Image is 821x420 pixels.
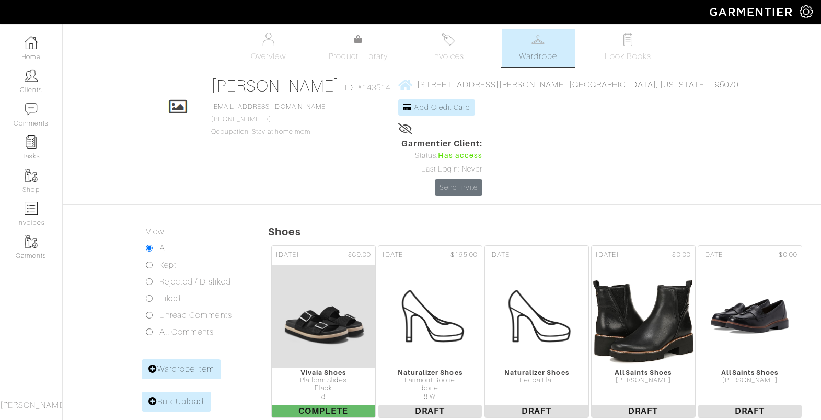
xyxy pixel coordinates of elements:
img: gear-icon-white-bd11855cb880d31180b6d7d6211b90ccbf57a29d726f0c71d8c61bd08dd39cc2.png [800,5,813,18]
img: clients-icon-6bae9207a08558b7cb47a8932f037763ab4055f8c8b6bfacd5dc20c3e0201464.png [25,69,38,82]
span: Overview [251,50,286,63]
img: todo-9ac3debb85659649dc8f770b8b6100bb5dab4b48dedcbae339e5042a72dfd3cc.svg [621,33,634,46]
div: AllSaints Shoes [592,369,695,377]
img: Womens_Shoes-b2530f3f426dae1a4c121071f26403fcbe784b5f4bead86271b5e8484666d60d.png [484,264,589,369]
a: [DATE] $0.00 AllSaints Shoes [PERSON_NAME] Draft [590,244,697,419]
label: Liked [159,292,181,305]
img: wardrobe-487a4870c1b7c33e795ec22d11cfc2ed9d08956e64fb3008fe2437562e282088.svg [531,33,545,46]
h5: Shoes [268,225,821,238]
a: [DATE] $165.00 Naturalizer Shoes Fairmont Bootie bone 8 W Draft [377,244,483,419]
span: Look Books [605,50,651,63]
span: Draft [378,405,482,417]
a: Bulk Upload [142,392,211,412]
div: Naturalizer Shoes [378,369,482,377]
span: Draft [592,405,695,417]
span: [STREET_ADDRESS][PERSON_NAME] [GEOGRAPHIC_DATA], [US_STATE] - 95070 [417,80,738,89]
div: Vivaia Shoes [272,369,375,377]
span: Draft [698,405,802,417]
div: Fairmont Bootie [378,377,482,384]
span: $165.00 [450,250,477,260]
label: All [159,242,169,255]
label: Unread Comments [159,309,232,322]
img: garments-icon-b7da505a4dc4fd61783c78ac3ca0ef83fa9d6f193b1c9dc38574b1d14d53ca28.png [25,235,38,248]
a: Send Invite [435,179,483,196]
span: Has access [438,150,483,162]
div: Last Login: Never [401,164,483,175]
span: [DATE] [702,250,725,260]
div: Naturalizer Shoes [485,369,588,377]
img: orders-icon-0abe47150d42831381b5fb84f609e132dff9fe21cb692f30cb5eec754e2cba89.png [25,202,38,215]
a: Look Books [592,29,665,67]
span: ID: #143514 [345,82,390,94]
span: Complete [272,405,375,417]
img: reminder-icon-8004d30b9f0a5d33ae49ab947aed9ed385cf756f9e5892f1edd6e32f2345188e.png [25,135,38,149]
div: [PERSON_NAME] [698,377,802,384]
a: [DATE] Naturalizer Shoes Becca Flat Draft [483,244,590,419]
div: 8 [272,393,375,401]
a: [DATE] $69.00 Vivaia Shoes Platform Slides Black 8 Complete [270,244,377,419]
label: Rejected / Disliked [159,276,231,288]
span: [DATE] [489,250,512,260]
a: Product Library [322,33,395,63]
a: Wardrobe Item [142,359,221,379]
a: [EMAIL_ADDRESS][DOMAIN_NAME] [211,103,328,110]
span: [DATE] [596,250,619,260]
label: All Comments [159,326,214,338]
span: Add Credit Card [414,103,470,111]
div: Platform Slides [272,377,375,384]
a: Invoices [412,29,485,67]
span: $69.00 [348,250,371,260]
a: Add Credit Card [398,99,475,116]
div: bone [378,384,482,392]
span: Invoices [432,50,464,63]
span: Product Library [329,50,388,63]
span: Garmentier Client: [401,138,483,150]
div: Becca Flat [485,377,588,384]
span: [DATE] [383,250,406,260]
img: aJrvBqojdSd3aVT8cNTivCB5 [591,264,696,369]
a: [DATE] $0.00 AllSaints Shoes [PERSON_NAME] Draft [697,244,803,419]
img: dashboard-icon-dbcd8f5a0b271acd01030246c82b418ddd0df26cd7fceb0bd07c9910d44c42f6.png [25,36,38,49]
span: [DATE] [276,250,299,260]
img: HgvUFqXFre59sz95WSjhkhfH [271,264,376,369]
img: garments-icon-b7da505a4dc4fd61783c78ac3ca0ef83fa9d6f193b1c9dc38574b1d14d53ca28.png [25,169,38,182]
img: garmentier-logo-header-white-b43fb05a5012e4ada735d5af1a66efaba907eab6374d6393d1fbf88cb4ef424d.png [704,3,800,21]
a: [PERSON_NAME] [211,76,340,95]
a: Wardrobe [502,29,575,67]
img: basicinfo-40fd8af6dae0f16599ec9e87c0ef1c0a1fdea2edbe929e3d69a839185d80c458.svg [262,33,275,46]
span: Wardrobe [519,50,557,63]
label: View: [146,225,166,238]
span: [PHONE_NUMBER] Occupation: Stay at home mom [211,103,328,135]
img: Womens_Shoes-b2530f3f426dae1a4c121071f26403fcbe784b5f4bead86271b5e8484666d60d.png [378,264,482,369]
div: Status: [401,150,483,162]
img: comment-icon-a0a6a9ef722e966f86d9cbdc48e553b5cf19dbc54f86b18d962a5391bc8f6eb6.png [25,103,38,116]
div: [PERSON_NAME] [592,377,695,384]
a: [STREET_ADDRESS][PERSON_NAME] [GEOGRAPHIC_DATA], [US_STATE] - 95070 [398,78,738,91]
span: Draft [485,405,588,417]
span: $0.00 [779,250,797,260]
a: Overview [232,29,305,67]
div: Black [272,384,375,392]
img: ZkZzPah4HrrsbtHFMEHg5Qto [710,264,789,369]
div: AllSaints Shoes [698,369,802,377]
span: $0.00 [672,250,690,260]
label: Kept [159,259,177,271]
div: 8 W [378,393,482,401]
img: orders-27d20c2124de7fd6de4e0e44c1d41de31381a507db9b33961299e4e07d508b8c.svg [442,33,455,46]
